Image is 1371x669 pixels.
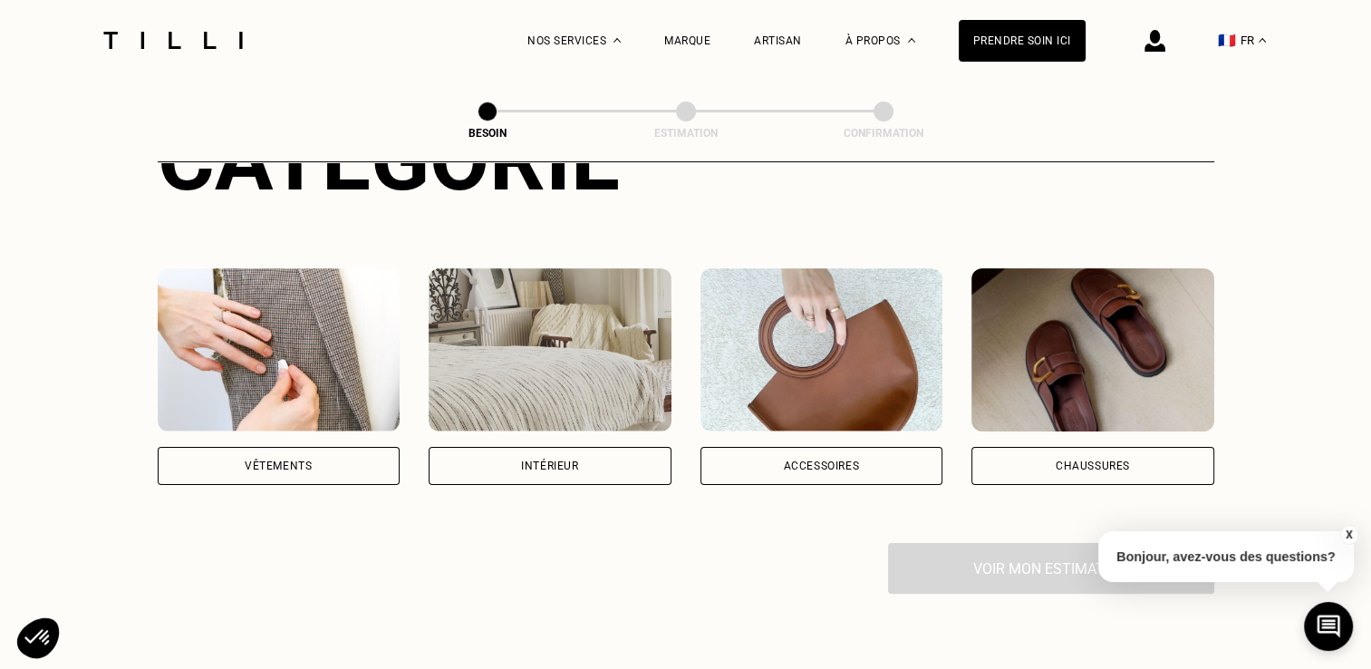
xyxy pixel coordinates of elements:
[908,38,915,43] img: Menu déroulant à propos
[1218,32,1236,49] span: 🇫🇷
[700,268,943,431] img: Accessoires
[397,127,578,140] div: Besoin
[245,461,312,471] div: Vêtements
[754,34,802,47] a: Artisan
[971,268,1214,431] img: Chaussures
[613,38,621,43] img: Menu déroulant
[158,268,401,431] img: Vêtements
[521,461,578,471] div: Intérieur
[1056,461,1130,471] div: Chaussures
[1098,531,1354,582] p: Bonjour, avez-vous des questions?
[1259,38,1266,43] img: menu déroulant
[595,127,777,140] div: Estimation
[783,461,859,471] div: Accessoires
[959,20,1086,62] a: Prendre soin ici
[793,127,974,140] div: Confirmation
[1144,30,1165,52] img: icône connexion
[429,268,671,431] img: Intérieur
[664,34,710,47] a: Marque
[97,32,249,49] img: Logo du service de couturière Tilli
[1339,525,1357,545] button: X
